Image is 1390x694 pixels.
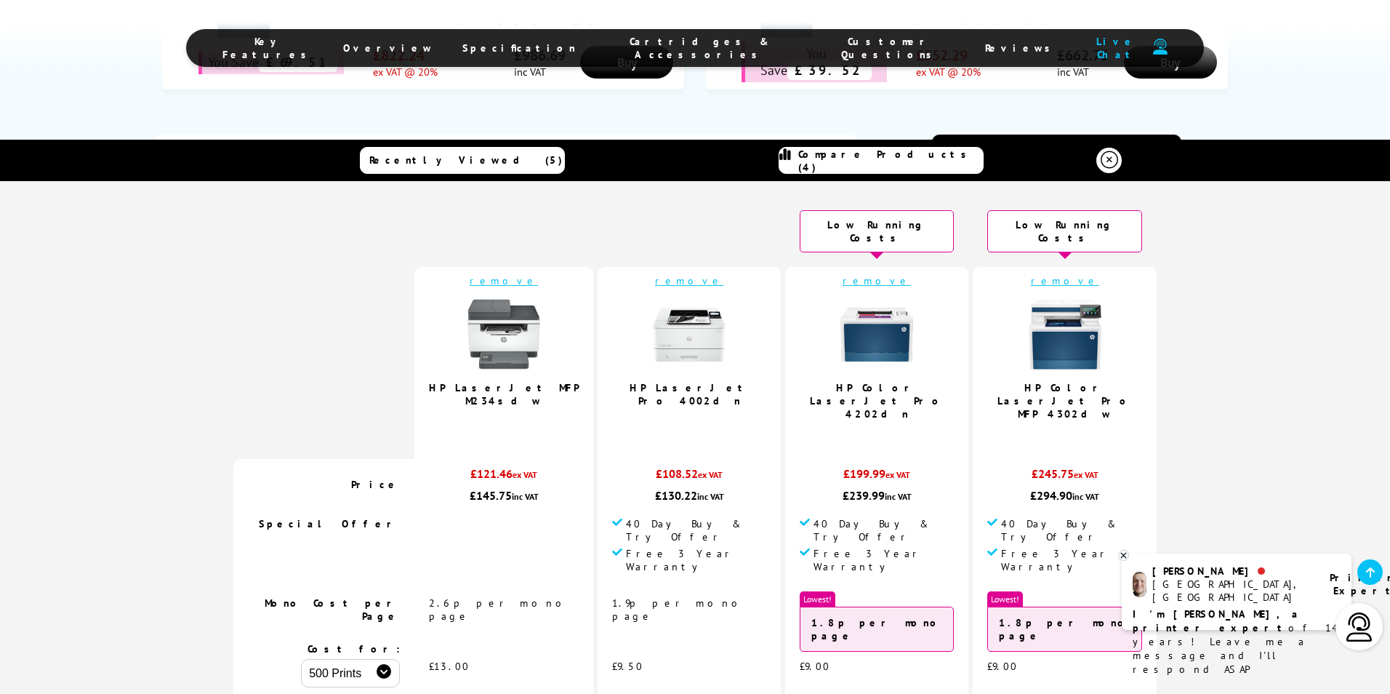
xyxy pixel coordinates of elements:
[655,274,723,287] a: remove
[987,660,1018,673] span: £9.00
[843,274,911,287] a: remove
[429,660,470,673] span: £13.00
[612,597,746,623] span: 1.9p per mono page
[987,488,1142,503] div: £294.90
[987,466,1142,488] div: £245.75
[800,488,954,503] div: £239.99
[612,488,766,503] div: £130.22
[308,642,400,655] span: Cost for:
[513,469,537,480] span: ex VAT
[351,478,400,491] span: Price
[467,298,540,371] img: HP-M234sdw-Front-Small.jpg
[800,660,830,673] span: £9.00
[885,469,910,480] span: ex VAT
[1052,428,1069,444] span: 5.0
[265,597,400,623] span: Mono Cost per Page
[1152,565,1311,578] div: [PERSON_NAME]
[694,415,710,431] span: / 5
[1133,607,1302,634] b: I'm [PERSON_NAME], a printer expert
[798,148,983,174] span: Compare Products (4)
[864,428,882,444] span: 4.5
[259,517,400,530] span: Special Offer
[512,491,539,502] span: inc VAT
[1153,39,1168,55] img: user-headset-duotone.svg
[800,466,954,488] div: £199.99
[1072,491,1099,502] span: inc VAT
[369,153,563,167] span: Recently Viewed (5)
[800,591,835,607] span: Lowest!
[653,298,726,371] img: HP-LaserJetPro-4002dn-Front-Small.jpg
[360,147,565,174] a: Recently Viewed (5)
[813,517,954,543] span: 40 Day Buy & Try Offer
[1345,613,1374,642] img: user-headset-light.svg
[810,381,944,420] a: HP Color LaserJet Pro 4202dn
[343,41,433,55] span: Overview
[824,35,956,61] span: Customer Questions
[987,591,1023,607] span: Lowest!
[1031,274,1099,287] a: remove
[885,491,912,502] span: inc VAT
[1029,298,1101,371] img: HP-4302dw-Front-Main-Small.jpg
[985,41,1058,55] span: Reviews
[612,466,766,488] div: £108.52
[626,547,766,573] span: Free 3 Year Warranty
[932,135,1181,171] a: View Brochure
[987,210,1142,252] div: Low Running Costs
[997,381,1132,420] a: HP Color LaserJet Pro MFP 4302dw
[612,660,643,673] span: £9.50
[1001,547,1142,573] span: Free 3 Year Warranty
[882,428,897,444] span: / 5
[840,298,913,371] img: HP-4202DN-Front-Main-Small.jpg
[698,469,723,480] span: ex VAT
[626,517,766,543] span: 40 Day Buy & Try Offer
[1069,428,1085,444] span: / 5
[697,491,724,502] span: inc VAT
[1133,572,1146,597] img: ashley-livechat.png
[813,547,954,573] span: Free 3 Year Warranty
[429,597,570,623] span: 2.6p per mono page
[222,35,314,61] span: Key Features
[462,41,576,55] span: Specification
[779,147,984,174] a: Compare Products (4)
[605,35,795,61] span: Cartridges & Accessories
[429,381,579,407] a: HP LaserJet MFP M234sdw
[470,274,538,287] a: remove
[677,415,694,431] span: 4.9
[999,616,1130,642] strong: 1.8p per mono page
[429,488,579,503] div: £145.75
[630,381,749,407] a: HP LaserJet Pro 4002dn
[1152,578,1311,604] div: [GEOGRAPHIC_DATA], [GEOGRAPHIC_DATA]
[1133,607,1341,677] p: of 14 years! Leave me a message and I'll respond ASAP
[1001,517,1142,543] span: 40 Day Buy & Try Offer
[429,466,579,488] div: £121.46
[1087,35,1146,61] span: Live Chat
[800,210,954,252] div: Low Running Costs
[1074,469,1098,480] span: ex VAT
[811,616,942,642] strong: 1.8p per mono page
